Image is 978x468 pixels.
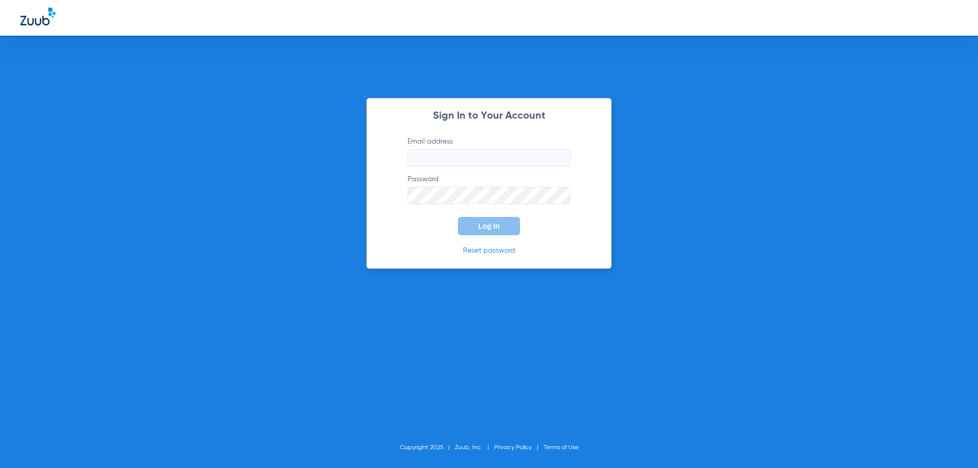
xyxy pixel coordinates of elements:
a: Reset password [463,247,515,254]
input: Password [407,187,570,204]
li: Zuub, Inc. [455,443,494,453]
button: Log In [458,217,520,235]
a: Terms of Use [544,445,579,451]
a: Privacy Policy [494,445,532,451]
label: Email address [407,136,570,167]
input: Email address [407,149,570,167]
label: Password [407,174,570,204]
span: Log In [478,222,500,230]
img: Zuub Logo [20,8,56,25]
li: Copyright 2025 [400,443,455,453]
h2: Sign In to Your Account [392,111,586,121]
